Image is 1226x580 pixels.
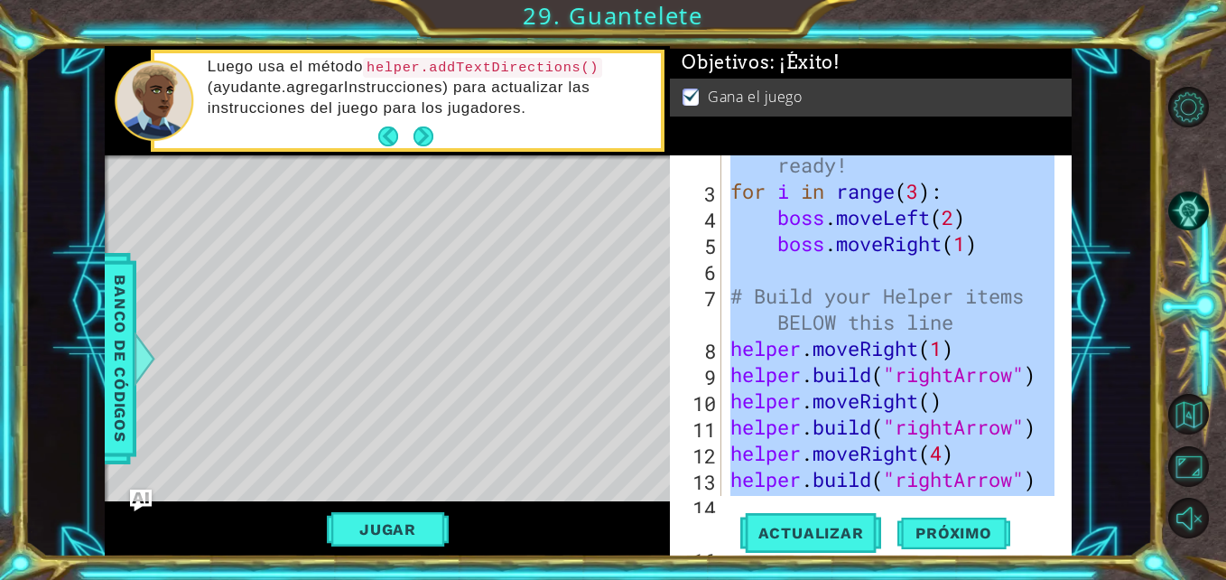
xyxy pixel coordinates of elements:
button: Maximizar navegador [1168,446,1209,487]
div: 12 [673,443,721,469]
button: Ask AI [130,490,152,511]
div: 11 [673,416,721,443]
button: Volver al mapa [1168,394,1209,435]
div: 7 [673,285,721,338]
button: Actualizar [740,513,882,553]
p: Gana el juego [708,87,802,107]
button: Next [413,126,433,146]
span: Próximo [897,519,1009,538]
a: Volver al mapa [1171,388,1226,441]
span: Objetivos [682,51,840,74]
button: Sonido encendido [1168,498,1209,538]
button: Back [378,126,413,146]
div: 10 [673,390,721,416]
div: 13 [673,469,721,495]
button: Próximo [897,509,1009,548]
span: Banco de códigos [106,266,135,453]
div: 9 [673,364,721,390]
p: Luego usa el método (ayudante.agregarInstrucciones) para actualizar las instrucciones del juego p... [208,57,648,117]
span: Actualizar [740,524,882,542]
div: 8 [673,338,721,364]
div: 14 [673,495,721,521]
div: 5 [673,233,721,259]
div: 3 [673,181,721,207]
div: 4 [673,207,721,233]
img: Check mark for checkbox [683,87,701,101]
button: Pista IA [1168,191,1209,231]
div: 6 [673,259,721,285]
code: helper.addTextDirections() [363,58,602,78]
span: : ¡Éxito! [770,51,841,73]
button: Opciones de nivel [1168,87,1209,127]
button: Jugar [327,512,449,547]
